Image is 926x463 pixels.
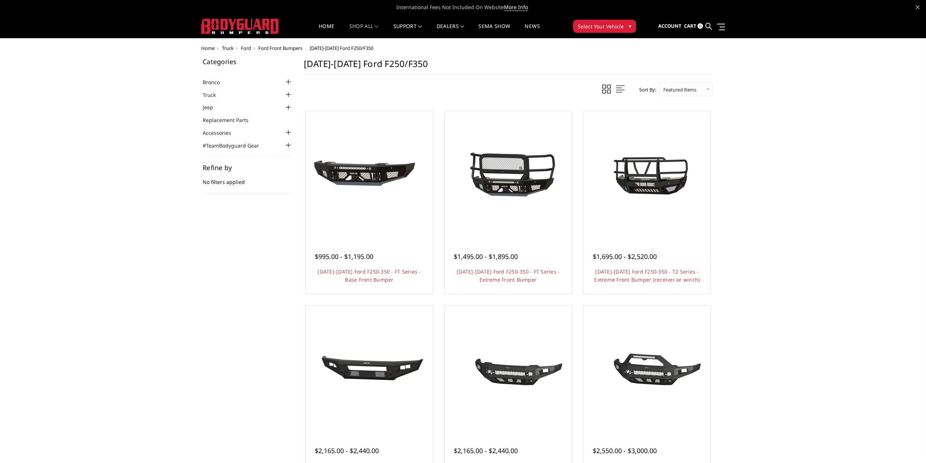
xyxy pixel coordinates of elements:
a: Cart 0 [684,16,703,36]
a: [DATE]-[DATE] Ford F250-350 - T2 Series - Extreme Front Bumper (receiver or winch) [594,268,700,283]
h5: Categories [203,58,293,65]
h5: Refine by [203,164,293,171]
a: Ford Front Bumpers [258,45,302,51]
span: $1,695.00 - $2,520.00 [593,252,657,261]
span: $2,165.00 - $2,440.00 [315,446,379,455]
span: $1,495.00 - $1,895.00 [454,252,518,261]
a: Support [393,24,422,38]
a: News [525,24,540,38]
label: Sort By: [635,84,656,95]
img: BODYGUARD BUMPERS [201,19,279,34]
a: #TeamBodyguard Gear [203,142,268,149]
img: 2023-2025 Ford F250-350 - Freedom Series - Sport Front Bumper (non-winch) [589,342,705,397]
div: No filters applied [203,164,293,193]
span: Cart [684,23,696,29]
a: SEMA Show [478,24,510,38]
a: 2023-2025 Ford F250-350 - FT Series - Base Front Bumper [307,113,431,237]
a: 2023-2025 Ford F250-350 - Freedom Series - Sport Front Bumper (non-winch) Multiple lighting options [585,307,709,431]
a: Replacement Parts [203,116,258,124]
img: 2023-2025 Ford F250-350 - A2L Series - Base Front Bumper [311,342,428,396]
a: Truck [222,45,234,51]
a: Home [201,45,215,51]
span: $995.00 - $1,195.00 [315,252,373,261]
span: Account [658,23,681,29]
a: Home [319,24,334,38]
a: 2023-2025 Ford F250-350 - Freedom Series - Base Front Bumper (non-winch) 2023-2025 Ford F250-350 ... [446,307,570,431]
h1: [DATE]-[DATE] Ford F250/F350 [304,58,713,75]
a: Jeep [203,103,222,111]
a: Accessories [203,129,240,137]
a: [DATE]-[DATE] Ford F250-350 - FT Series - Base Front Bumper [318,268,421,283]
span: 0 [698,23,703,29]
a: 2023-2026 Ford F250-350 - T2 Series - Extreme Front Bumper (receiver or winch) 2023-2026 Ford F25... [585,113,709,237]
a: shop all [349,24,379,38]
img: 2023-2025 Ford F250-350 - FT Series - Base Front Bumper [311,148,428,202]
a: Account [658,16,681,36]
span: $2,165.00 - $2,440.00 [454,446,518,455]
a: 2023-2026 Ford F250-350 - FT Series - Extreme Front Bumper 2023-2026 Ford F250-350 - FT Series - ... [446,113,570,237]
span: [DATE]-[DATE] Ford F250/F350 [310,45,373,51]
a: 2023-2025 Ford F250-350 - A2L Series - Base Front Bumper [307,307,431,431]
img: 2023-2026 Ford F250-350 - T2 Series - Extreme Front Bumper (receiver or winch) [589,142,705,207]
a: [DATE]-[DATE] Ford F250-350 - FT Series - Extreme Front Bumper [457,268,560,283]
a: Dealers [437,24,464,38]
button: Select Your Vehicle [573,20,636,33]
a: Bronco [203,78,229,86]
a: Ford [241,45,251,51]
span: ▾ [629,22,631,30]
span: Select Your Vehicle [578,23,624,30]
span: $2,550.00 - $3,000.00 [593,446,657,455]
a: More Info [504,4,528,11]
a: Truck [203,91,225,99]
